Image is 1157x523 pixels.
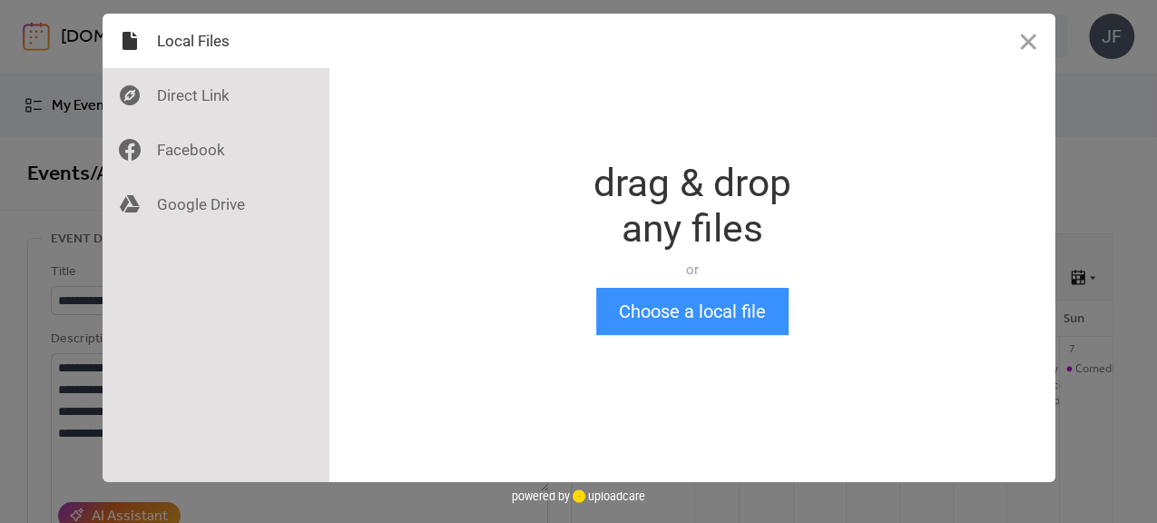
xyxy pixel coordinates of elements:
[593,261,791,279] div: or
[103,177,329,232] div: Google Drive
[103,68,329,123] div: Direct Link
[1001,14,1055,68] button: Close
[103,14,329,68] div: Local Files
[593,161,791,252] div: drag & drop any files
[570,489,645,503] a: uploadcare
[103,123,329,177] div: Facebook
[596,288,789,335] button: Choose a local file
[512,482,645,509] div: powered by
